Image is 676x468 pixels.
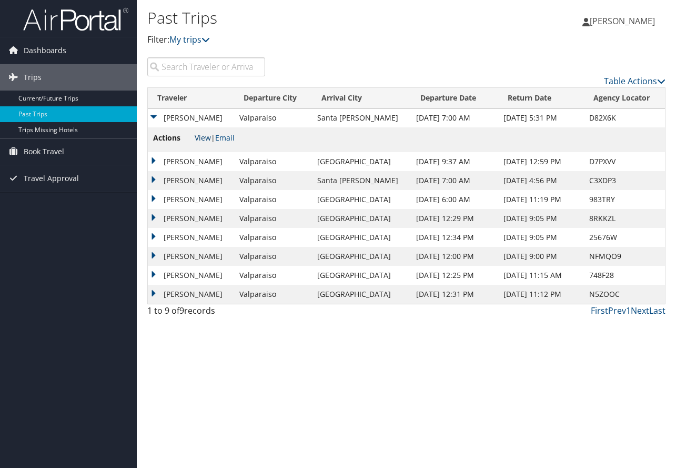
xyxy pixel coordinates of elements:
td: [PERSON_NAME] [148,285,234,304]
input: Search Traveler or Arrival City [147,57,265,76]
span: Travel Approval [24,165,79,192]
td: Valparaiso [234,247,312,266]
td: Valparaiso [234,285,312,304]
td: [DATE] 9:37 AM [411,152,498,171]
td: [GEOGRAPHIC_DATA] [312,266,411,285]
h1: Past Trips [147,7,493,29]
th: Departure Date: activate to sort column ascending [411,88,498,108]
td: [GEOGRAPHIC_DATA] [312,190,411,209]
td: [PERSON_NAME] [148,152,234,171]
td: [DATE] 12:25 PM [411,266,498,285]
td: Valparaiso [234,152,312,171]
span: Book Travel [24,138,64,165]
td: Valparaiso [234,108,312,127]
td: [DATE] 9:05 PM [498,228,584,247]
span: Trips [24,64,42,91]
td: N5ZOOC [584,285,665,304]
td: [DATE] 9:00 PM [498,247,584,266]
span: [PERSON_NAME] [590,15,655,27]
td: [GEOGRAPHIC_DATA] [312,228,411,247]
span: 9 [179,305,184,316]
td: Valparaiso [234,209,312,228]
td: [GEOGRAPHIC_DATA] [312,152,411,171]
a: Last [649,305,665,316]
td: 748F28 [584,266,665,285]
td: [DATE] 12:00 PM [411,247,498,266]
a: My trips [169,34,210,45]
td: [PERSON_NAME] [148,190,234,209]
td: [PERSON_NAME] [148,228,234,247]
td: [DATE] 7:00 AM [411,108,498,127]
td: 8RKKZL [584,209,665,228]
td: [GEOGRAPHIC_DATA] [312,285,411,304]
td: Valparaiso [234,171,312,190]
div: 1 to 9 of records [147,304,265,322]
td: [DATE] 4:56 PM [498,171,584,190]
td: D82X6K [584,108,665,127]
td: [DATE] 7:00 AM [411,171,498,190]
td: [GEOGRAPHIC_DATA] [312,209,411,228]
td: [DATE] 9:05 PM [498,209,584,228]
td: [DATE] 5:31 PM [498,108,584,127]
a: Prev [608,305,626,316]
td: Valparaiso [234,266,312,285]
td: NFMQO9 [584,247,665,266]
td: [DATE] 12:29 PM [411,209,498,228]
td: 983TRY [584,190,665,209]
th: Agency Locator: activate to sort column ascending [584,88,665,108]
a: Table Actions [604,75,665,87]
th: Arrival City: activate to sort column ascending [312,88,411,108]
td: [DATE] 12:59 PM [498,152,584,171]
img: airportal-logo.png [23,7,128,32]
th: Return Date: activate to sort column ascending [498,88,584,108]
td: [DATE] 6:00 AM [411,190,498,209]
td: [PERSON_NAME] [148,247,234,266]
td: [DATE] 12:31 PM [411,285,498,304]
td: [PERSON_NAME] [148,171,234,190]
a: View [195,133,211,143]
a: Next [631,305,649,316]
td: 25676W [584,228,665,247]
p: Filter: [147,33,493,47]
td: Valparaiso [234,190,312,209]
span: Actions [153,132,193,144]
a: Email [215,133,235,143]
td: [PERSON_NAME] [148,266,234,285]
td: [PERSON_NAME] [148,209,234,228]
th: Traveler: activate to sort column ascending [148,88,234,108]
th: Departure City: activate to sort column ascending [234,88,312,108]
td: [DATE] 11:19 PM [498,190,584,209]
a: First [591,305,608,316]
td: [GEOGRAPHIC_DATA] [312,247,411,266]
td: [DATE] 11:15 AM [498,266,584,285]
td: Santa [PERSON_NAME] [312,171,411,190]
span: | [195,133,235,143]
span: Dashboards [24,37,66,64]
td: Santa [PERSON_NAME] [312,108,411,127]
td: Valparaiso [234,228,312,247]
td: [PERSON_NAME] [148,108,234,127]
a: [PERSON_NAME] [582,5,665,37]
td: C3XDP3 [584,171,665,190]
td: [DATE] 11:12 PM [498,285,584,304]
a: 1 [626,305,631,316]
td: [DATE] 12:34 PM [411,228,498,247]
td: D7PXVV [584,152,665,171]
